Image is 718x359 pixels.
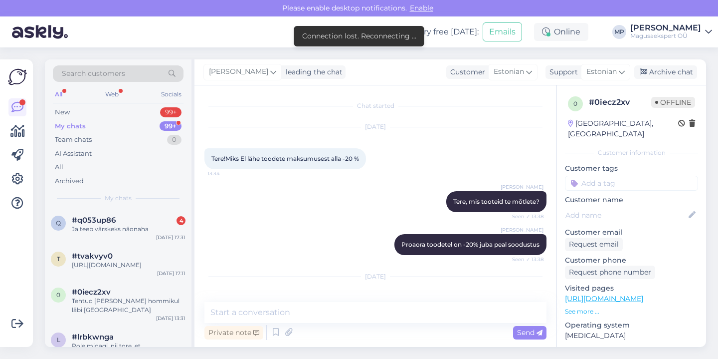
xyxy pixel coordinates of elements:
span: t [57,255,60,263]
p: Customer email [565,227,698,238]
div: All [55,162,63,172]
div: [PERSON_NAME] [630,24,701,32]
div: [GEOGRAPHIC_DATA], [GEOGRAPHIC_DATA] [568,118,678,139]
span: #lrbkwnga [72,333,114,342]
span: Tere, mis tooteid te mõtlete? [453,198,539,205]
div: MP [612,25,626,39]
span: 0 [56,291,60,299]
div: leading the chat [282,67,343,77]
div: [DATE] [204,122,546,131]
div: Archived [55,176,84,186]
a: [URL][DOMAIN_NAME] [565,294,643,303]
div: Online [534,23,588,41]
div: All [53,88,64,101]
span: My chats [105,194,132,203]
div: Tehtud [PERSON_NAME] hommikul läbi [GEOGRAPHIC_DATA] [72,297,185,315]
span: [PERSON_NAME] [501,183,543,191]
div: Customer [446,67,485,77]
span: q [56,219,61,227]
p: Customer phone [565,255,698,266]
div: Private note [204,326,263,340]
span: #0iecz2xv [72,288,111,297]
p: Customer name [565,195,698,205]
div: Connection lost. Reconnecting ... [302,31,416,41]
p: See more ... [565,307,698,316]
div: Team chats [55,135,92,145]
p: [MEDICAL_DATA] [565,331,698,341]
div: Ja teeb värskeks näonaha [72,225,185,234]
div: AI Assistant [55,149,92,159]
p: Visited pages [565,283,698,294]
div: Socials [159,88,183,101]
span: l [57,336,60,344]
div: [DATE] 17:11 [157,270,185,277]
input: Add name [565,210,687,221]
button: Emails [483,22,522,41]
span: 0 [573,100,577,107]
div: Archive chat [634,65,697,79]
span: [PERSON_NAME] [501,226,543,234]
div: Web [103,88,121,101]
span: 13:34 [207,170,245,177]
span: Estonian [586,66,617,77]
span: Seen ✓ 13:38 [506,213,543,220]
div: # 0iecz2xv [589,96,651,108]
div: 99+ [160,107,181,117]
a: [PERSON_NAME]Magusaekspert OÜ [630,24,712,40]
span: Estonian [494,66,524,77]
p: Operating system [565,320,698,331]
div: Request email [565,238,623,251]
input: Add a tag [565,176,698,191]
span: Enable [407,3,436,12]
div: [DATE] 17:31 [156,234,185,241]
span: Tere!Miks El lähe toodete maksumusest alla -20 % [211,155,359,162]
div: Chat started [204,101,546,110]
span: #q053up86 [72,216,116,225]
div: Support [545,67,578,77]
div: Try free [DATE]: [398,26,479,38]
div: Customer information [565,148,698,157]
div: 0 [167,135,181,145]
div: New [55,107,70,117]
span: Proaora toodetel on -20% juba peal soodustus [401,241,539,248]
div: Magusaekspert OÜ [630,32,701,40]
span: Send [517,328,542,337]
img: Askly Logo [8,67,27,86]
div: [DATE] 13:31 [156,315,185,322]
span: [PERSON_NAME] [209,66,268,77]
p: Customer tags [565,163,698,174]
div: 4 [177,216,185,225]
span: #tvakvyv0 [72,252,113,261]
div: Request phone number [565,266,655,279]
span: Search customers [62,68,125,79]
div: [URL][DOMAIN_NAME] [72,261,185,270]
div: [DATE] [204,272,546,281]
span: Offline [651,97,695,108]
div: 99+ [160,121,181,131]
div: My chats [55,121,86,131]
p: Browser [565,345,698,356]
span: Seen ✓ 13:38 [506,256,543,263]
